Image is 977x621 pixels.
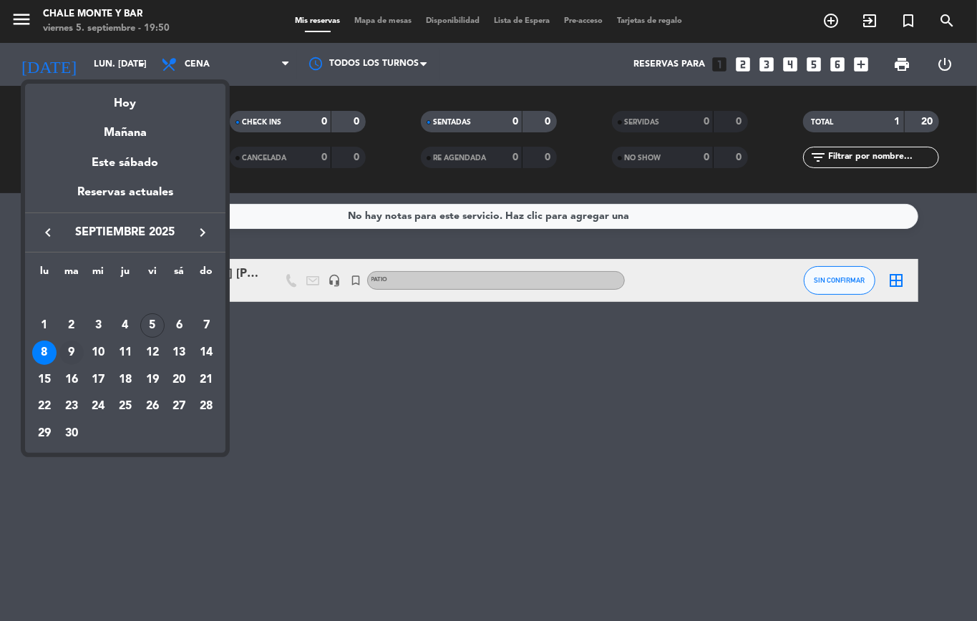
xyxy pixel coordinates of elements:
i: keyboard_arrow_left [39,224,57,241]
div: 12 [140,341,165,365]
div: 14 [194,341,218,365]
div: 6 [167,313,191,338]
td: 12 de septiembre de 2025 [139,339,166,366]
td: 17 de septiembre de 2025 [84,366,112,393]
div: 20 [167,368,191,392]
div: 24 [86,394,110,419]
td: SEP. [31,285,220,313]
td: 19 de septiembre de 2025 [139,366,166,393]
td: 30 de septiembre de 2025 [58,420,85,447]
th: martes [58,263,85,285]
div: 7 [194,313,218,338]
div: 18 [113,368,137,392]
td: 22 de septiembre de 2025 [31,393,58,420]
td: 14 de septiembre de 2025 [193,339,220,366]
td: 28 de septiembre de 2025 [193,393,220,420]
button: keyboard_arrow_left [35,223,61,242]
td: 15 de septiembre de 2025 [31,366,58,393]
div: 19 [140,368,165,392]
div: 30 [59,421,84,446]
div: 16 [59,368,84,392]
div: Reservas actuales [25,183,225,212]
div: 9 [59,341,84,365]
div: 26 [140,394,165,419]
td: 20 de septiembre de 2025 [166,366,193,393]
td: 3 de septiembre de 2025 [84,312,112,339]
td: 11 de septiembre de 2025 [112,339,139,366]
div: 22 [32,394,57,419]
div: 5 [140,313,165,338]
th: miércoles [84,263,112,285]
div: 25 [113,394,137,419]
div: 17 [86,368,110,392]
td: 9 de septiembre de 2025 [58,339,85,366]
button: keyboard_arrow_right [190,223,215,242]
div: 3 [86,313,110,338]
div: 11 [113,341,137,365]
div: 2 [59,313,84,338]
td: 25 de septiembre de 2025 [112,393,139,420]
div: 29 [32,421,57,446]
div: Este sábado [25,143,225,183]
td: 16 de septiembre de 2025 [58,366,85,393]
span: septiembre 2025 [61,223,190,242]
td: 21 de septiembre de 2025 [193,366,220,393]
td: 8 de septiembre de 2025 [31,339,58,366]
i: keyboard_arrow_right [194,224,211,241]
div: 13 [167,341,191,365]
div: 21 [194,368,218,392]
td: 27 de septiembre de 2025 [166,393,193,420]
th: lunes [31,263,58,285]
td: 6 de septiembre de 2025 [166,312,193,339]
th: viernes [139,263,166,285]
th: sábado [166,263,193,285]
div: 27 [167,394,191,419]
th: jueves [112,263,139,285]
div: Mañana [25,113,225,142]
td: 18 de septiembre de 2025 [112,366,139,393]
td: 29 de septiembre de 2025 [31,420,58,447]
div: 1 [32,313,57,338]
div: 15 [32,368,57,392]
div: 4 [113,313,137,338]
td: 7 de septiembre de 2025 [193,312,220,339]
td: 24 de septiembre de 2025 [84,393,112,420]
td: 1 de septiembre de 2025 [31,312,58,339]
td: 26 de septiembre de 2025 [139,393,166,420]
th: domingo [193,263,220,285]
td: 13 de septiembre de 2025 [166,339,193,366]
td: 5 de septiembre de 2025 [139,312,166,339]
td: 2 de septiembre de 2025 [58,312,85,339]
div: 10 [86,341,110,365]
div: 28 [194,394,218,419]
div: Hoy [25,84,225,113]
td: 4 de septiembre de 2025 [112,312,139,339]
div: 8 [32,341,57,365]
td: 10 de septiembre de 2025 [84,339,112,366]
td: 23 de septiembre de 2025 [58,393,85,420]
div: 23 [59,394,84,419]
